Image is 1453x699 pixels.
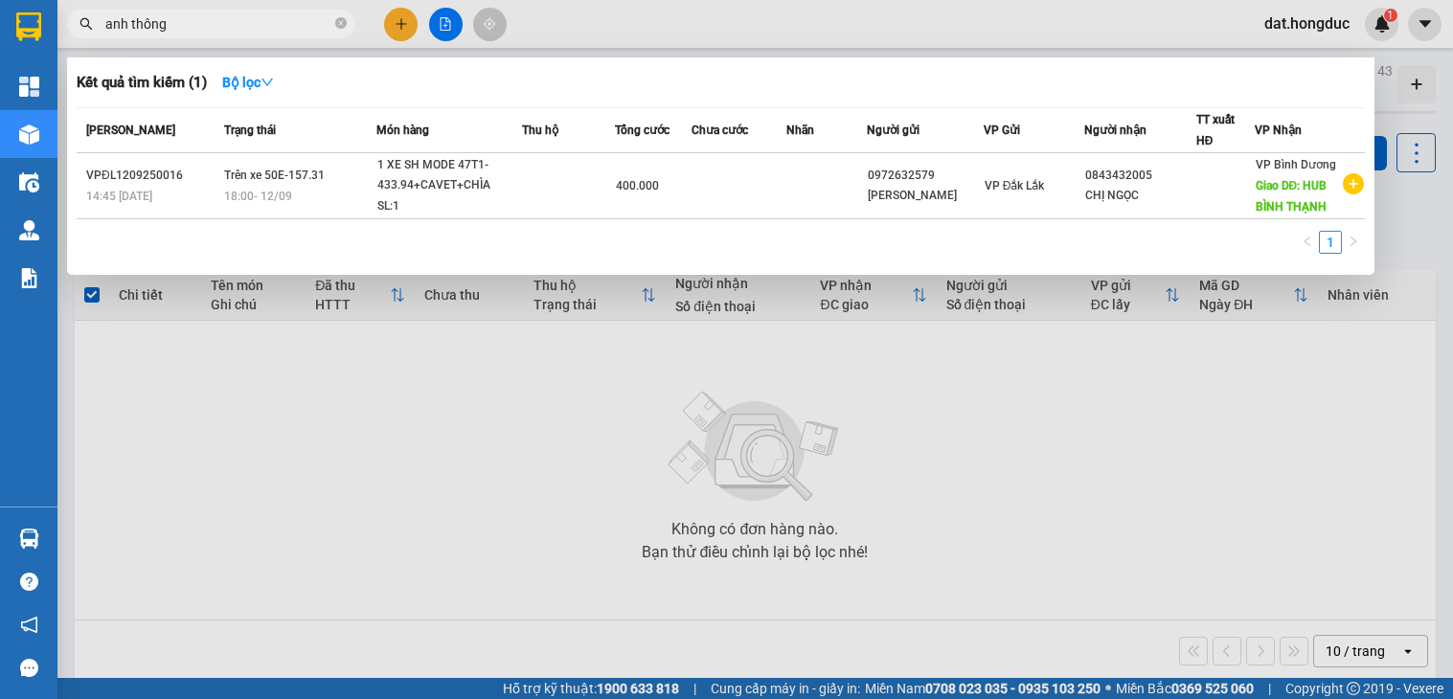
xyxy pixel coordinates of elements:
div: 0972632579 [868,166,983,186]
h3: Kết quả tìm kiếm ( 1 ) [77,73,207,93]
strong: Bộ lọc [222,75,274,90]
span: Chưa cước [692,124,748,137]
span: Tổng cước [615,124,670,137]
span: right [1348,236,1359,247]
span: question-circle [20,573,38,591]
a: 1 [1320,232,1341,253]
div: 1 XE SH MODE 47T1-433.94+CAVET+CHÌA KHÓA [377,155,521,196]
li: 1 [1319,231,1342,254]
div: 0843432005 [1085,166,1195,186]
span: VP Đắk Lắk [985,179,1045,192]
span: VP Gửi [984,124,1020,137]
button: right [1342,231,1365,254]
span: 18:00 - 12/09 [224,190,292,203]
img: logo-vxr [16,12,41,41]
li: Next Page [1342,231,1365,254]
span: [PERSON_NAME] [86,124,175,137]
span: message [20,659,38,677]
span: close-circle [335,17,347,29]
span: Thu hộ [522,124,558,137]
img: solution-icon [19,268,39,288]
span: Món hàng [376,124,429,137]
li: Previous Page [1296,231,1319,254]
span: 14:45 [DATE] [86,190,152,203]
span: Trạng thái [224,124,276,137]
span: 400.000 [616,179,659,192]
button: Bộ lọcdown [207,67,289,98]
span: close-circle [335,15,347,34]
input: Tìm tên, số ĐT hoặc mã đơn [105,13,331,34]
span: Trên xe 50E-157.31 [224,169,325,182]
span: Người nhận [1084,124,1147,137]
span: down [261,76,274,89]
span: VP Nhận [1255,124,1302,137]
span: Giao DĐ: HUB BÌNH THẠNH [1256,179,1328,214]
span: search [79,17,93,31]
span: left [1302,236,1313,247]
div: CHỊ NGỌC [1085,186,1195,206]
span: Người gửi [867,124,919,137]
span: Nhãn [786,124,814,137]
div: [PERSON_NAME] [868,186,983,206]
span: VP Bình Dương [1256,158,1336,171]
img: warehouse-icon [19,124,39,145]
img: warehouse-icon [19,220,39,240]
img: warehouse-icon [19,529,39,549]
div: VPĐL1209250016 [86,166,218,186]
img: dashboard-icon [19,77,39,97]
img: warehouse-icon [19,172,39,192]
span: plus-circle [1343,173,1364,194]
button: left [1296,231,1319,254]
span: notification [20,616,38,634]
span: TT xuất HĐ [1196,113,1235,147]
div: SL: 1 [377,196,521,217]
